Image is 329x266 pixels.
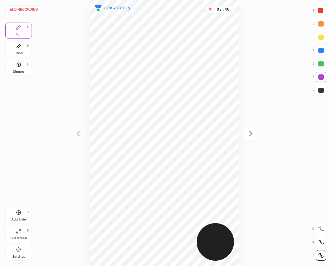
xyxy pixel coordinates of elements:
[11,218,26,221] div: Add Slide
[27,63,29,66] div: L
[16,33,22,36] div: Pen
[27,229,29,232] div: F
[5,5,42,13] button: End recording
[313,32,326,43] div: 3
[27,44,29,47] div: E
[313,5,326,16] div: 1
[215,7,231,12] div: 03 : 40
[14,51,24,55] div: Eraser
[312,250,326,261] div: Z
[312,45,326,56] div: 4
[312,237,326,247] div: X
[95,5,131,11] img: logo.38c385cc.svg
[313,85,326,96] div: 7
[10,236,27,240] div: Full screen
[12,255,25,258] div: Settings
[13,70,24,73] div: Shapes
[312,72,326,82] div: 6
[27,211,29,214] div: H
[27,26,29,29] div: P
[313,19,326,29] div: 2
[312,223,326,234] div: C
[312,58,326,69] div: 5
